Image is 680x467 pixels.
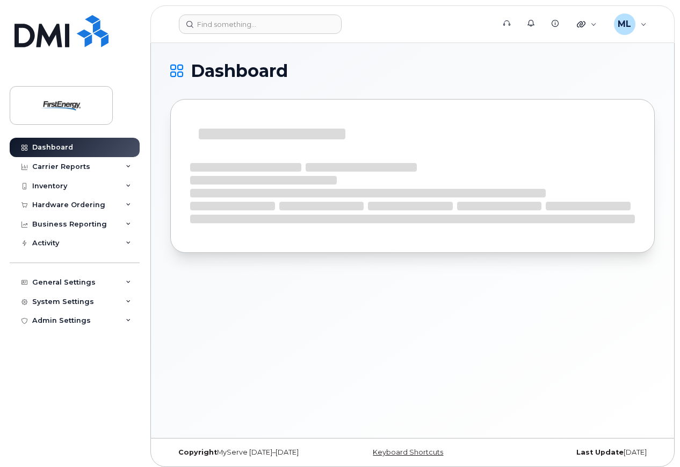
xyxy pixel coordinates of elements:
[373,448,443,456] a: Keyboard Shortcuts
[170,448,332,457] div: MyServe [DATE]–[DATE]
[191,63,288,79] span: Dashboard
[178,448,217,456] strong: Copyright
[576,448,624,456] strong: Last Update
[493,448,655,457] div: [DATE]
